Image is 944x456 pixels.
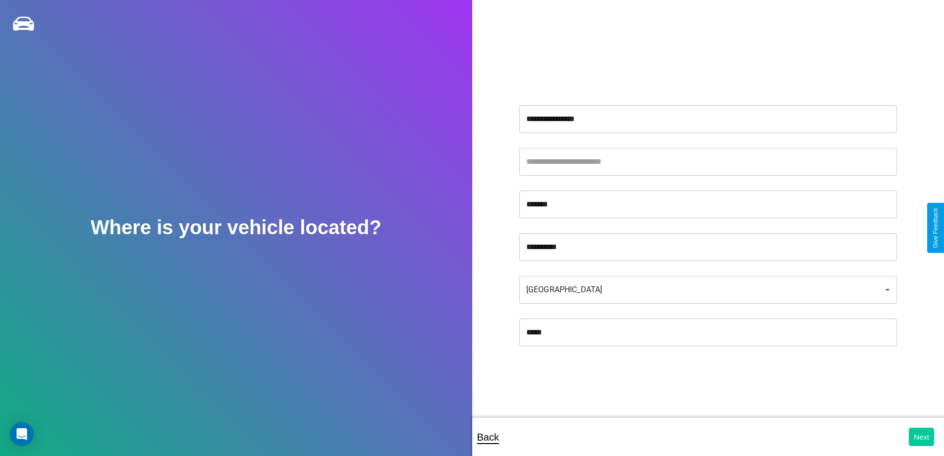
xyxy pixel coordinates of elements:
[477,428,499,446] p: Back
[10,422,34,446] div: Open Intercom Messenger
[91,216,382,239] h2: Where is your vehicle located?
[909,428,934,446] button: Next
[932,208,939,248] div: Give Feedback
[519,276,897,304] div: [GEOGRAPHIC_DATA]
